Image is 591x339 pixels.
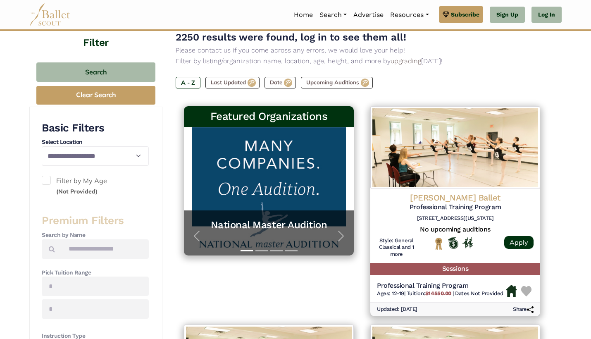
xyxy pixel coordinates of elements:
h5: Sessions [370,263,540,275]
img: National [434,237,444,250]
label: Upcoming Auditions [301,77,373,88]
p: Filter by listing/organization name, location, age, height, and more by [DATE]! [176,56,548,67]
h3: Basic Filters [42,121,149,135]
input: Search by names... [62,239,149,259]
label: Filter by My Age [42,176,149,197]
label: Last Updated [205,77,260,88]
h6: Style: General Classical and 1 more [377,237,416,258]
img: Housing Available [506,285,517,297]
h3: Featured Organizations [191,110,347,124]
a: National Master Audition [192,219,346,232]
a: Resources [387,6,432,24]
span: Dates Not Provided [455,290,503,296]
a: Search [316,6,350,24]
h4: Filter [29,16,162,50]
a: Advertise [350,6,387,24]
h6: Share [513,306,534,313]
b: $14550.00 [425,290,451,296]
button: Slide 2 [255,246,268,255]
h5: Professional Training Program [377,203,534,212]
a: Subscribe [439,6,483,23]
label: Date [265,77,296,88]
span: Ages: 12-19 [377,290,404,296]
img: Offers Scholarship [448,237,458,249]
button: Slide 3 [270,246,283,255]
a: Log In [531,7,562,23]
span: 2250 results were found, log in to see them all! [176,31,406,43]
h6: | | [377,290,503,297]
button: Clear Search [36,86,155,105]
h4: [PERSON_NAME] Ballet [377,192,534,203]
h4: Select Location [42,138,149,146]
img: Heart [521,286,531,296]
a: Sign Up [490,7,525,23]
span: Tuition: [407,290,453,296]
button: Slide 1 [241,246,253,255]
h4: Search by Name [42,231,149,239]
h4: Pick Tuition Range [42,269,149,277]
h3: Premium Filters [42,214,149,228]
h6: [STREET_ADDRESS][US_STATE] [377,215,534,222]
h6: Updated: [DATE] [377,306,417,313]
a: Home [291,6,316,24]
h5: No upcoming auditions [377,225,534,234]
label: A - Z [176,77,200,88]
p: Please contact us if you come across any errors, we would love your help! [176,45,548,56]
span: Subscribe [451,10,479,19]
img: gem.svg [443,10,449,19]
a: upgrading [391,57,421,65]
button: Slide 4 [285,246,298,255]
img: In Person [462,237,473,248]
a: Apply [504,236,534,249]
button: Search [36,62,155,82]
h5: Professional Training Program [377,282,503,290]
img: Logo [370,106,540,189]
small: (Not Provided) [56,188,98,195]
